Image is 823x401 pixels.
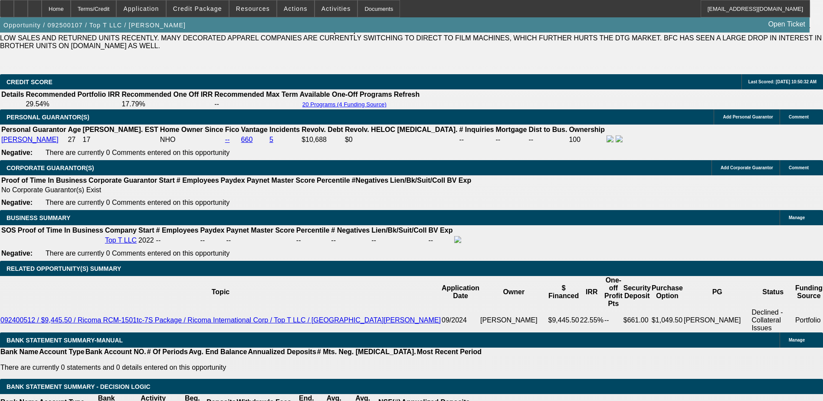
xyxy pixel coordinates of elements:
td: -- [200,236,225,245]
b: Negative: [1,149,33,156]
b: Paydex [221,177,245,184]
th: # Of Periods [147,348,188,356]
td: $1,049.50 [651,308,683,332]
td: -- [371,236,427,245]
img: linkedin-icon.png [616,135,623,142]
span: CREDIT SCORE [7,79,52,85]
td: $661.00 [623,308,651,332]
button: Activities [315,0,357,17]
td: -- [214,100,298,108]
b: Vantage [241,126,268,133]
p: There are currently 0 statements and 0 details entered on this opportunity [0,364,482,371]
td: 29.54% [25,100,120,108]
button: Actions [277,0,314,17]
b: Paydex [200,227,224,234]
td: 2022 [138,236,154,245]
th: Proof of Time In Business [17,226,104,235]
a: 092400512 / $9,445.50 / Ricoma RCM-1501tc-7S Package / Ricoma International Corp / Top T LLC / [G... [0,316,441,324]
b: #Negatives [352,177,389,184]
th: Account Type [39,348,85,356]
b: Revolv. Debt [302,126,343,133]
span: Application [123,5,159,12]
td: -- [428,236,453,245]
div: -- [226,237,294,244]
span: BANK STATEMENT SUMMARY-MANUAL [7,337,123,344]
span: Resources [236,5,270,12]
td: [PERSON_NAME] [683,308,751,332]
span: PERSONAL GUARANTOR(S) [7,114,89,121]
th: Status [751,276,794,308]
button: Resources [230,0,276,17]
td: -- [604,308,623,332]
span: There are currently 0 Comments entered on this opportunity [46,250,230,257]
td: [PERSON_NAME] [480,308,548,332]
span: BUSINESS SUMMARY [7,214,70,221]
b: Mortgage [496,126,527,133]
td: $10,688 [301,135,344,145]
th: Most Recent Period [416,348,482,356]
span: Comment [789,165,809,170]
th: One-off Profit Pts [604,276,623,308]
span: Add Personal Guarantor [723,115,773,119]
b: # Negatives [331,227,370,234]
b: BV Exp [447,177,471,184]
b: # Inquiries [459,126,494,133]
span: There are currently 0 Comments entered on this opportunity [46,149,230,156]
b: Fico [225,126,239,133]
b: Negative: [1,250,33,257]
td: 17 [82,135,159,145]
td: Declined - Collateral Issues [751,308,794,332]
td: Portfolio [795,308,823,332]
span: Manage [789,215,805,220]
td: -- [459,135,494,145]
button: Credit Package [167,0,229,17]
b: Start [159,177,174,184]
b: Negative: [1,199,33,206]
th: SOS [1,226,16,235]
span: Credit Package [173,5,222,12]
th: Refresh [393,90,420,99]
span: There are currently 0 Comments entered on this opportunity [46,199,230,206]
a: 660 [241,136,253,143]
th: Bank Account NO. [85,348,147,356]
td: -- [495,135,528,145]
span: Last Scored: [DATE] 10:50:32 AM [748,79,816,84]
span: Manage [789,338,805,342]
a: [PERSON_NAME] [1,136,59,143]
th: Available One-Off Programs [299,90,393,99]
th: # Mts. Neg. [MEDICAL_DATA]. [317,348,416,356]
a: Top T LLC [105,237,137,244]
b: Age [68,126,81,133]
th: PG [683,276,751,308]
td: No Corporate Guarantor(s) Exist [1,186,475,194]
b: Incidents [269,126,300,133]
td: 100 [568,135,605,145]
td: 17.79% [121,100,213,108]
th: $ Financed [548,276,580,308]
span: Bank Statement Summary - Decision Logic [7,383,151,390]
th: Purchase Option [651,276,683,308]
span: -- [156,237,161,244]
td: 27 [67,135,81,145]
div: -- [331,237,370,244]
b: Dist to Bus. [529,126,567,133]
b: Revolv. HELOC [MEDICAL_DATA]. [345,126,458,133]
b: Corporate Guarantor [89,177,157,184]
th: Security Deposit [623,276,651,308]
b: Percentile [317,177,350,184]
b: BV Exp [428,227,452,234]
button: Application [117,0,165,17]
b: # Employees [156,227,199,234]
a: -- [225,136,230,143]
span: RELATED OPPORTUNITY(S) SUMMARY [7,265,121,272]
b: Personal Guarantor [1,126,66,133]
span: CORPORATE GUARANTOR(S) [7,164,94,171]
span: Comment [789,115,809,119]
img: facebook-icon.png [607,135,613,142]
th: Proof of Time In Business [1,176,87,185]
b: Company [105,227,137,234]
span: Opportunity / 092500107 / Top T LLC / [PERSON_NAME] [3,22,186,29]
b: # Employees [177,177,219,184]
b: Paynet Master Score [226,227,294,234]
div: -- [296,237,329,244]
